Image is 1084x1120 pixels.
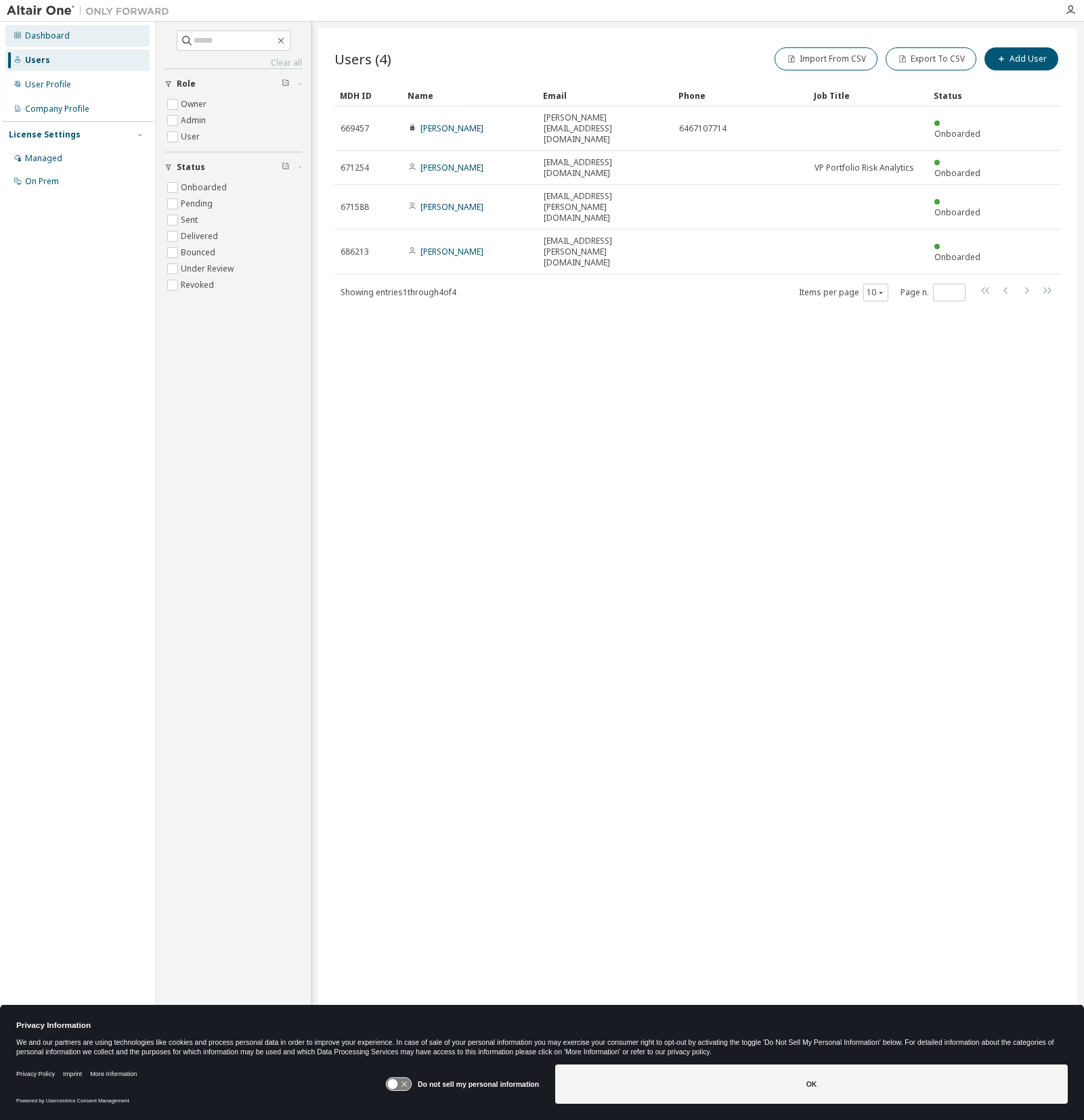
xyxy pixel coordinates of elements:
[341,246,369,257] span: 686213
[679,123,727,134] span: 6467107714
[165,58,302,68] a: Clear all
[799,284,888,301] span: Items per page
[543,85,668,106] div: Email
[181,129,202,145] label: User
[815,163,914,173] span: VP Portfolio Risk Analytics
[934,167,980,179] span: Onboarded
[934,85,991,106] div: Status
[25,176,59,187] div: On Prem
[340,85,397,106] div: MDH ID
[775,47,877,70] button: Import From CSV
[886,47,976,70] button: Export To CSV
[25,55,50,66] div: Users
[901,284,966,301] span: Page n.
[25,104,89,114] div: Company Profile
[420,201,483,213] a: [PERSON_NAME]
[25,153,62,164] div: Managed
[181,277,217,293] label: Revoked
[181,96,209,112] label: Owner
[934,207,980,218] span: Onboarded
[177,162,205,173] span: Status
[341,163,369,173] span: 671254
[181,228,221,244] label: Delivered
[165,152,302,182] button: Status
[181,196,215,212] label: Pending
[814,85,923,106] div: Job Title
[934,128,980,139] span: Onboarded
[181,112,209,129] label: Admin
[420,246,483,257] a: [PERSON_NAME]
[25,79,71,90] div: User Profile
[334,49,391,68] span: Users (4)
[408,85,532,106] div: Name
[984,47,1058,70] button: Add User
[177,79,196,89] span: Role
[341,286,456,298] span: Showing entries 1 through 4 of 4
[165,69,302,99] button: Role
[420,123,483,134] a: [PERSON_NAME]
[7,4,176,18] img: Altair One
[181,212,200,228] label: Sent
[934,251,980,263] span: Onboarded
[25,30,70,41] div: Dashboard
[282,79,290,89] span: Clear filter
[181,244,218,261] label: Bounced
[544,191,667,223] span: [EMAIL_ADDRESS][PERSON_NAME][DOMAIN_NAME]
[9,129,81,140] div: License Settings
[544,236,667,268] span: [EMAIL_ADDRESS][PERSON_NAME][DOMAIN_NAME]
[867,287,885,298] button: 10
[282,162,290,173] span: Clear filter
[544,157,667,179] span: [EMAIL_ADDRESS][DOMAIN_NAME]
[341,123,369,134] span: 669457
[420,162,483,173] a: [PERSON_NAME]
[181,179,230,196] label: Onboarded
[544,112,667,145] span: [PERSON_NAME][EMAIL_ADDRESS][DOMAIN_NAME]
[341,202,369,213] span: 671588
[678,85,803,106] div: Phone
[181,261,236,277] label: Under Review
